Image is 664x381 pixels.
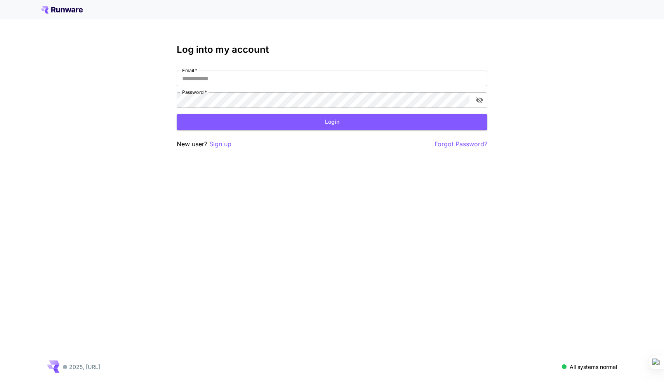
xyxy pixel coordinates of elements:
h3: Log into my account [177,44,487,55]
p: New user? [177,139,231,149]
p: © 2025, [URL] [63,363,100,371]
label: Password [182,89,207,95]
p: All systems normal [570,363,617,371]
button: toggle password visibility [473,93,487,107]
button: Login [177,114,487,130]
button: Forgot Password? [435,139,487,149]
label: Email [182,67,197,74]
button: Sign up [209,139,231,149]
